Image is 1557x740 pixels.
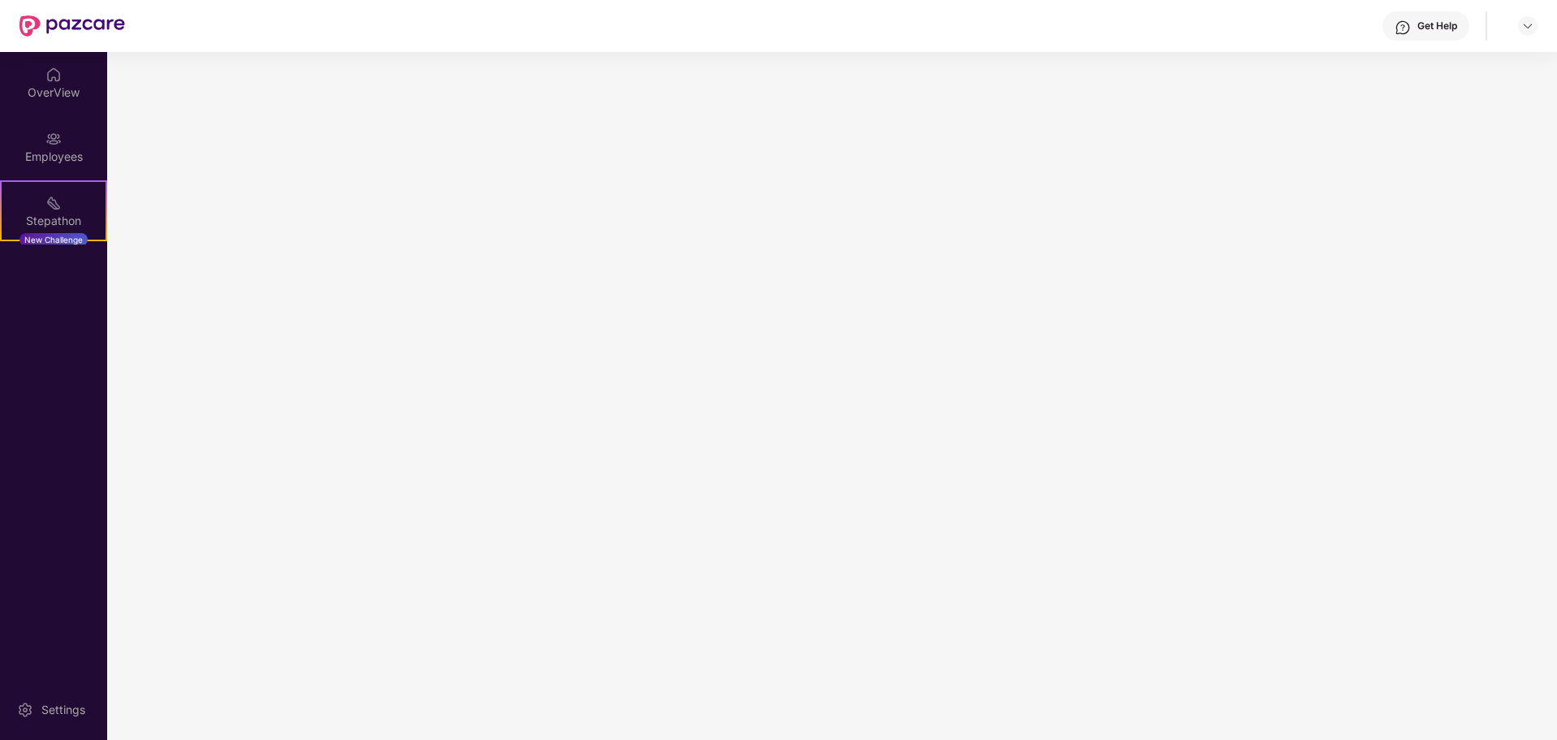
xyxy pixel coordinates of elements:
div: New Challenge [19,233,88,246]
img: svg+xml;base64,PHN2ZyBpZD0iU2V0dGluZy0yMHgyMCIgeG1sbnM9Imh0dHA6Ly93d3cudzMub3JnLzIwMDAvc3ZnIiB3aW... [17,702,33,718]
img: svg+xml;base64,PHN2ZyB4bWxucz0iaHR0cDovL3d3dy53My5vcmcvMjAwMC9zdmciIHdpZHRoPSIyMSIgaGVpZ2h0PSIyMC... [45,195,62,211]
img: svg+xml;base64,PHN2ZyBpZD0iSGVscC0zMngzMiIgeG1sbnM9Imh0dHA6Ly93d3cudzMub3JnLzIwMDAvc3ZnIiB3aWR0aD... [1395,19,1411,36]
img: svg+xml;base64,PHN2ZyBpZD0iRW1wbG95ZWVzIiB4bWxucz0iaHR0cDovL3d3dy53My5vcmcvMjAwMC9zdmciIHdpZHRoPS... [45,131,62,147]
div: Stepathon [2,213,106,229]
div: Settings [37,702,90,718]
img: svg+xml;base64,PHN2ZyBpZD0iSG9tZSIgeG1sbnM9Imh0dHA6Ly93d3cudzMub3JnLzIwMDAvc3ZnIiB3aWR0aD0iMjAiIG... [45,67,62,83]
img: New Pazcare Logo [19,15,125,37]
img: svg+xml;base64,PHN2ZyBpZD0iRHJvcGRvd24tMzJ4MzIiIHhtbG5zPSJodHRwOi8vd3d3LnczLm9yZy8yMDAwL3N2ZyIgd2... [1521,19,1534,32]
div: Get Help [1417,19,1457,32]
